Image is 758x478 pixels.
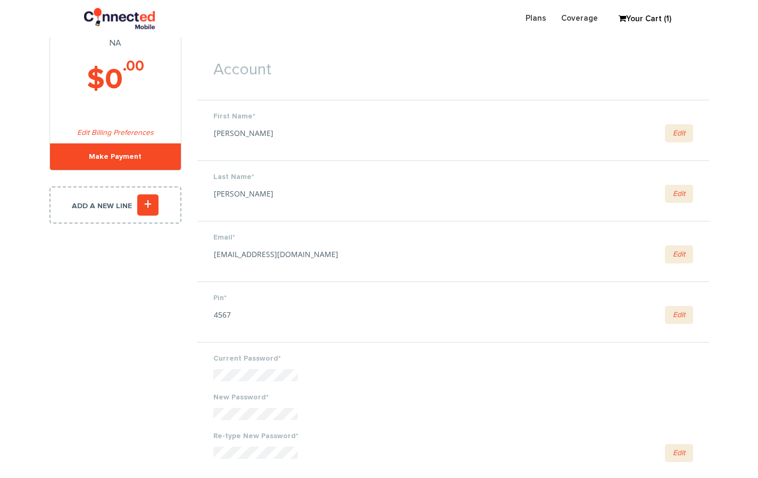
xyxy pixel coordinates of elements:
[213,353,693,364] label: Current Password*
[77,129,154,136] a: Edit Billing Preferences
[705,427,758,478] iframe: Chat Widget
[197,45,709,84] h1: Account
[665,444,693,462] a: Edit
[50,143,181,170] a: Make Payment
[213,111,693,122] label: First Name*
[213,172,693,182] label: Last Name*
[50,64,181,96] h2: $0
[665,124,693,142] a: Edit
[665,185,693,203] a: Edit
[554,8,605,29] a: Coverage
[49,186,181,224] a: Add a new line+
[123,59,144,74] sup: .00
[665,245,693,263] a: Edit
[213,431,693,441] label: Re-type New Password*
[665,306,693,324] a: Edit
[213,232,693,243] label: Email*
[213,392,693,403] label: New Password*
[137,194,159,216] i: +
[518,8,554,29] a: Plans
[613,11,667,27] a: Your Cart (1)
